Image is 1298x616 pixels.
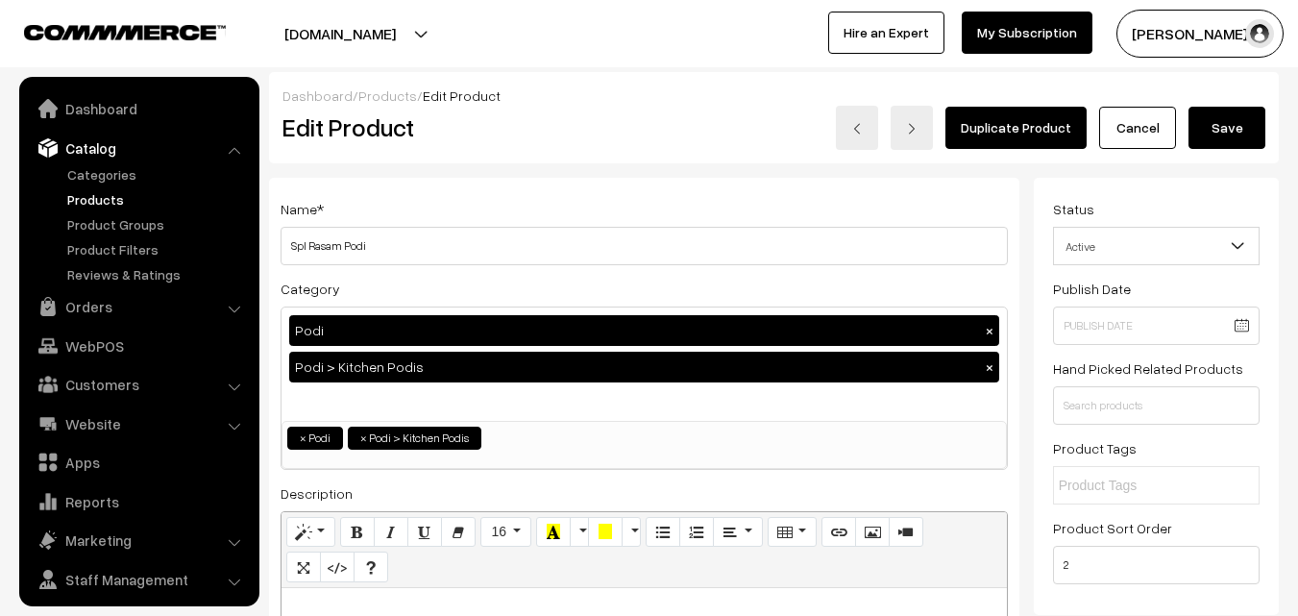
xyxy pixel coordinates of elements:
[962,12,1092,54] a: My Subscription
[1188,107,1265,149] button: Save
[281,227,1008,265] input: Name
[62,239,253,259] a: Product Filters
[1099,107,1176,149] a: Cancel
[320,552,355,582] button: Code View
[24,329,253,363] a: WebPOS
[622,517,641,548] button: More Color
[1053,199,1094,219] label: Status
[423,87,501,104] span: Edit Product
[570,517,589,548] button: More Color
[340,517,375,548] button: Bold (CTRL+B)
[281,483,353,504] label: Description
[24,19,192,42] a: COMMMERCE
[828,12,944,54] a: Hire an Expert
[24,445,253,480] a: Apps
[360,430,367,447] span: ×
[281,199,324,219] label: Name
[480,517,531,548] button: Font Size
[1245,19,1274,48] img: user
[407,517,442,548] button: Underline (CTRL+U)
[286,517,335,548] button: Style
[1053,386,1260,425] input: Search products
[286,552,321,582] button: Full Screen
[981,322,998,339] button: ×
[1116,10,1284,58] button: [PERSON_NAME] s…
[62,189,253,209] a: Products
[24,523,253,557] a: Marketing
[855,517,890,548] button: Picture
[62,214,253,234] a: Product Groups
[1053,307,1260,345] input: Publish Date
[217,10,463,58] button: [DOMAIN_NAME]
[300,430,306,447] span: ×
[1053,358,1243,379] label: Hand Picked Related Products
[1053,438,1137,458] label: Product Tags
[1053,518,1172,538] label: Product Sort Order
[1053,546,1260,584] input: Enter Number
[24,407,253,441] a: Website
[851,123,863,135] img: left-arrow.png
[768,517,817,548] button: Table
[354,552,388,582] button: Help
[24,91,253,126] a: Dashboard
[713,517,762,548] button: Paragraph
[289,352,999,382] div: Podi > Kitchen Podis
[62,164,253,185] a: Categories
[24,367,253,402] a: Customers
[821,517,856,548] button: Link (CTRL+K)
[1053,279,1131,299] label: Publish Date
[945,107,1087,149] a: Duplicate Product
[24,484,253,519] a: Reports
[348,427,481,450] li: Podi > Kitchen Podis
[24,131,253,165] a: Catalog
[282,112,675,142] h2: Edit Product
[24,289,253,324] a: Orders
[536,517,571,548] button: Recent Color
[679,517,714,548] button: Ordered list (CTRL+SHIFT+NUM8)
[289,315,999,346] div: Podi
[24,562,253,597] a: Staff Management
[374,517,408,548] button: Italic (CTRL+I)
[906,123,918,135] img: right-arrow.png
[441,517,476,548] button: Remove Font Style (CTRL+\)
[646,517,680,548] button: Unordered list (CTRL+SHIFT+NUM7)
[889,517,923,548] button: Video
[981,358,998,376] button: ×
[491,524,506,539] span: 16
[282,86,1265,106] div: / /
[1053,227,1260,265] span: Active
[282,87,353,104] a: Dashboard
[1054,230,1259,263] span: Active
[287,427,343,450] li: Podi
[62,264,253,284] a: Reviews & Ratings
[358,87,417,104] a: Products
[1059,476,1227,496] input: Product Tags
[588,517,623,548] button: Background Color
[24,25,226,39] img: COMMMERCE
